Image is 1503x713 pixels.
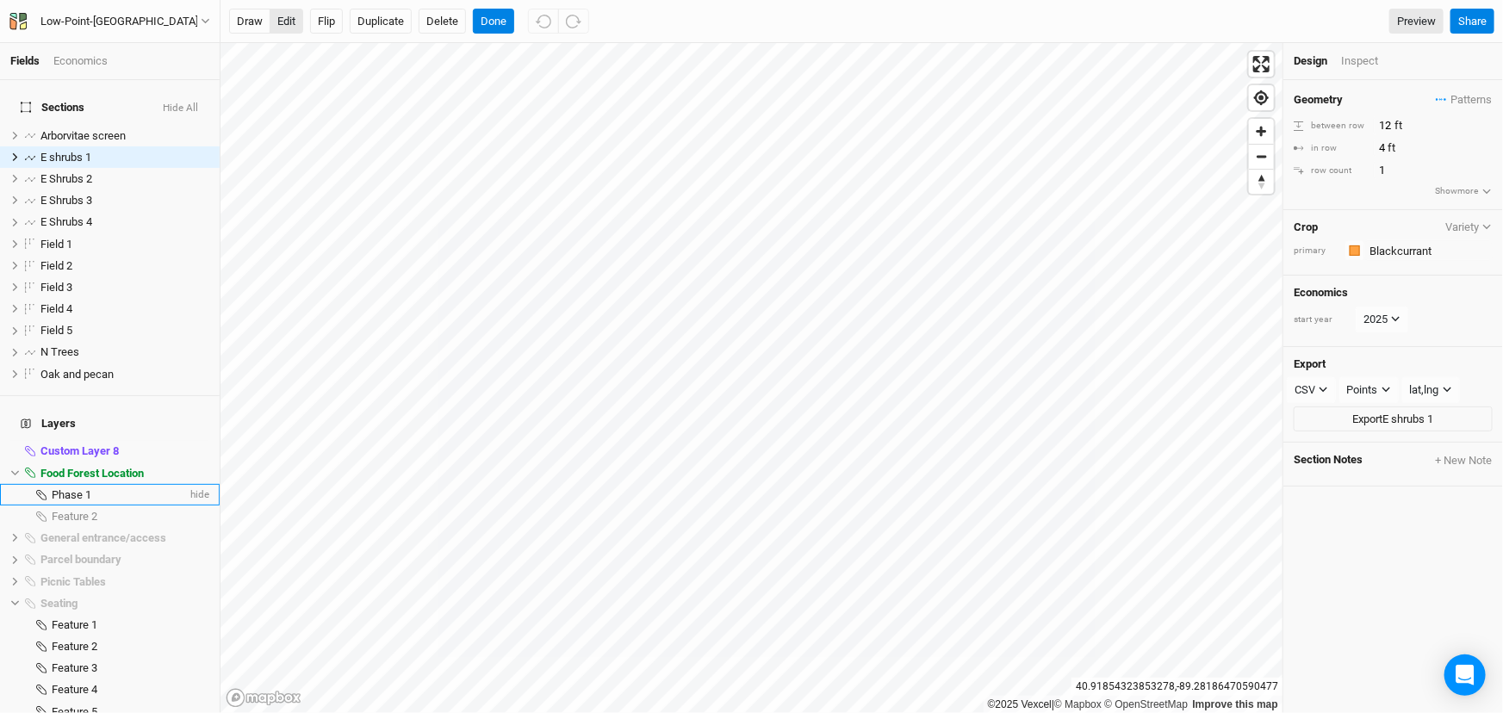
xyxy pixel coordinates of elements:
[1249,52,1274,77] button: Enter fullscreen
[1341,53,1402,69] div: Inspect
[40,259,209,273] div: Field 2
[40,597,209,611] div: Seating
[40,302,72,315] span: Field 4
[1444,654,1486,696] div: Open Intercom Messenger
[52,488,91,501] span: Phase 1
[350,9,412,34] button: Duplicate
[40,151,209,164] div: E shrubs 1
[40,324,72,337] span: Field 5
[52,618,209,632] div: Feature 1
[1294,164,1369,177] div: row count
[40,345,209,359] div: N Trees
[40,238,209,251] div: Field 1
[52,640,97,653] span: Feature 2
[1295,381,1315,399] div: CSV
[1294,286,1493,300] h4: Economics
[52,640,209,654] div: Feature 2
[1294,120,1369,133] div: between row
[40,13,198,30] div: Low-Point-Washburn
[40,194,209,208] div: E Shrubs 3
[40,302,209,316] div: Field 4
[1389,9,1444,34] a: Preview
[1435,183,1493,199] button: Showmore
[1249,170,1274,194] span: Reset bearing to north
[1249,85,1274,110] button: Find my location
[528,9,559,34] button: Undo (^z)
[229,9,270,34] button: draw
[1434,453,1493,468] button: + New Note
[1356,307,1408,332] button: 2025
[1435,90,1493,109] button: Patterns
[1249,145,1274,169] span: Zoom out
[1436,91,1492,108] span: Patterns
[40,467,144,480] span: Food Forest Location
[40,151,91,164] span: E shrubs 1
[40,368,114,381] span: Oak and pecan
[9,12,211,31] button: Low-Point-[GEOGRAPHIC_DATA]
[419,9,466,34] button: Delete
[40,324,209,338] div: Field 5
[1193,698,1278,710] a: Improve this map
[558,9,589,34] button: Redo (^Z)
[40,531,209,545] div: General entrance/access
[40,281,72,294] span: Field 3
[187,484,209,505] span: hide
[1294,220,1318,234] h4: Crop
[1294,453,1363,468] span: Section Notes
[40,553,209,567] div: Parcel boundary
[1294,53,1327,69] div: Design
[1104,698,1188,710] a: OpenStreetMap
[40,575,209,589] div: Picnic Tables
[1294,357,1493,371] h4: Export
[1364,240,1493,261] input: Blackcurrant
[52,488,187,502] div: Phase 1
[270,9,303,34] button: edit
[1287,377,1336,403] button: CSV
[988,696,1278,713] div: |
[40,575,106,588] span: Picnic Tables
[40,531,166,544] span: General entrance/access
[988,698,1052,710] a: ©2025 Vexcel
[1339,377,1399,403] button: Points
[1294,313,1354,326] div: start year
[52,510,97,523] span: Feature 2
[40,467,209,480] div: Food Forest Location
[226,688,301,708] a: Mapbox logo
[53,53,108,69] div: Economics
[40,172,92,185] span: E Shrubs 2
[1249,119,1274,144] button: Zoom in
[40,215,209,229] div: E Shrubs 4
[310,9,343,34] button: Flip
[52,683,209,697] div: Feature 4
[40,238,72,251] span: Field 1
[40,281,209,294] div: Field 3
[10,54,40,67] a: Fields
[40,259,72,272] span: Field 2
[1450,9,1494,34] button: Share
[40,215,92,228] span: E Shrubs 4
[1249,144,1274,169] button: Zoom out
[1410,381,1439,399] div: lat,lng
[40,194,92,207] span: E Shrubs 3
[52,661,209,675] div: Feature 3
[52,618,97,631] span: Feature 1
[52,510,209,524] div: Feature 2
[1071,678,1283,696] div: 40.91854323853278 , -89.28186470590477
[220,43,1283,713] canvas: Map
[1294,93,1343,107] h4: Geometry
[21,101,84,115] span: Sections
[40,345,79,358] span: N Trees
[52,683,97,696] span: Feature 4
[40,553,121,566] span: Parcel boundary
[40,444,119,457] span: Custom Layer 8
[473,9,514,34] button: Done
[1402,377,1460,403] button: lat,lng
[1294,245,1337,257] div: primary
[1249,169,1274,194] button: Reset bearing to north
[1294,142,1369,155] div: in row
[40,129,126,142] span: Arborvitae screen
[40,444,209,458] div: Custom Layer 8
